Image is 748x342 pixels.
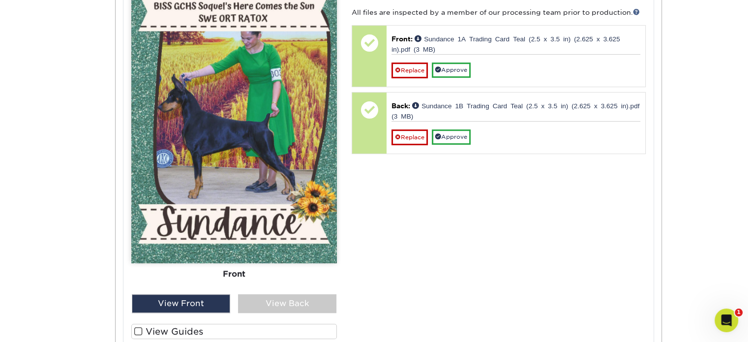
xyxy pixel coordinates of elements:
iframe: Intercom live chat [715,309,738,332]
span: Back: [391,102,410,110]
label: View Guides [131,324,337,339]
a: Approve [432,129,471,145]
a: Replace [391,62,428,78]
div: View Back [238,294,336,313]
a: Approve [432,62,471,78]
p: All files are inspected by a member of our processing team prior to production. [352,7,645,17]
span: 1 [735,309,743,316]
div: View Front [132,294,230,313]
a: Sundance 1A Trading Card Teal (2.5 x 3.5 in) (2.625 x 3.625 in).pdf (3 MB) [391,35,620,52]
a: Replace [391,129,428,145]
span: Front: [391,35,413,43]
a: Sundance 1B Trading Card Teal (2.5 x 3.5 in) (2.625 x 3.625 in).pdf (3 MB) [391,102,639,119]
div: Front [131,263,337,285]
